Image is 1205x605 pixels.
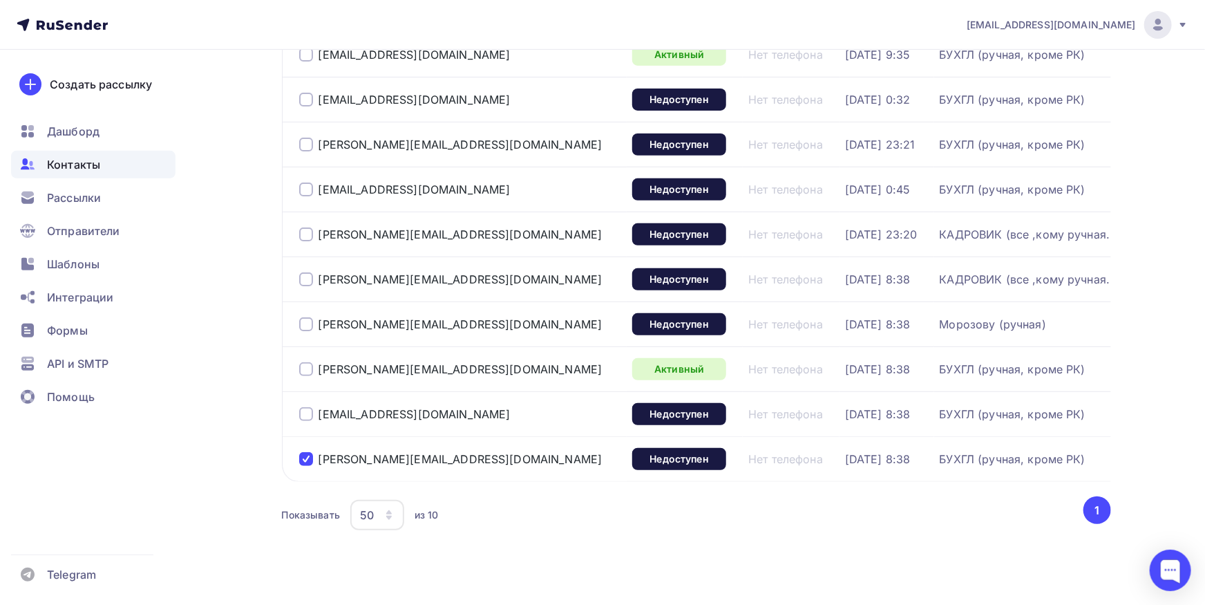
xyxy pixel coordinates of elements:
a: [PERSON_NAME][EMAIL_ADDRESS][DOMAIN_NAME] [319,362,602,376]
a: [DATE] 23:20 [845,227,918,241]
a: Недоступен [632,313,726,335]
a: Отправители [11,217,175,245]
span: Контакты [47,156,100,173]
a: Активный [632,358,726,380]
a: Нет телефона [748,362,823,376]
a: Шаблоны [11,250,175,278]
a: [PERSON_NAME][EMAIL_ADDRESS][DOMAIN_NAME] [319,227,602,241]
div: Недоступен [632,403,726,425]
a: Недоступен [632,133,726,156]
div: Нет телефона [748,138,823,151]
a: Морозову (ручная) [940,317,1046,331]
a: Недоступен [632,178,726,201]
a: Недоступен [632,268,726,290]
a: [DATE] 8:38 [845,317,911,331]
span: API и SMTP [47,355,108,372]
a: КАДРОВИК (все ,кому ручная. кроме РК) [940,272,1171,286]
span: Помощь [47,389,95,405]
button: Go to page 1 [1083,496,1111,524]
a: [DATE] 23:21 [845,138,915,151]
a: [PERSON_NAME][EMAIL_ADDRESS][DOMAIN_NAME] [319,317,602,331]
span: [EMAIL_ADDRESS][DOMAIN_NAME] [967,18,1136,32]
a: Нет телефона [748,317,823,331]
div: БУХГЛ (ручная, кроме РК) [940,183,1085,196]
a: Нет телефона [748,183,823,196]
div: КАДРОВИК (все ,кому ручная. кроме РК) [940,227,1171,241]
span: Рассылки [47,189,101,206]
span: Отправители [47,223,120,239]
a: Нет телефона [748,452,823,466]
div: 50 [360,507,374,523]
div: БУХГЛ (ручная, кроме РК) [940,407,1085,421]
a: [DATE] 8:38 [845,452,911,466]
a: [PERSON_NAME][EMAIL_ADDRESS][DOMAIN_NAME] [319,452,602,466]
a: [DATE] 8:38 [845,362,911,376]
span: Шаблоны [47,256,99,272]
a: [PERSON_NAME][EMAIL_ADDRESS][DOMAIN_NAME] [319,138,602,151]
a: [EMAIL_ADDRESS][DOMAIN_NAME] [967,11,1188,39]
a: Нет телефона [748,48,823,62]
span: Формы [47,322,88,339]
div: Недоступен [632,89,726,111]
span: Дашборд [47,123,99,140]
a: [DATE] 8:38 [845,407,911,421]
a: Недоступен [632,223,726,245]
span: Telegram [47,566,96,583]
div: [DATE] 8:38 [845,272,911,286]
a: Нет телефона [748,93,823,106]
a: Активный [632,44,726,66]
a: Нет телефона [748,272,823,286]
a: [DATE] 9:35 [845,48,911,62]
a: [EMAIL_ADDRESS][DOMAIN_NAME] [319,183,511,196]
a: Нет телефона [748,407,823,421]
div: БУХГЛ (ручная, кроме РК) [940,93,1085,106]
a: [EMAIL_ADDRESS][DOMAIN_NAME] [319,93,511,106]
a: БУХГЛ (ручная, кроме РК) [940,48,1085,62]
a: БУХГЛ (ручная, кроме РК) [940,452,1085,466]
div: БУХГЛ (ручная, кроме РК) [940,362,1085,376]
div: Недоступен [632,448,726,470]
a: Нет телефона [748,227,823,241]
a: [EMAIL_ADDRESS][DOMAIN_NAME] [319,48,511,62]
a: [DATE] 0:32 [845,93,911,106]
a: [DATE] 0:45 [845,183,911,196]
a: [PERSON_NAME][EMAIL_ADDRESS][DOMAIN_NAME] [319,272,602,286]
a: [EMAIL_ADDRESS][DOMAIN_NAME] [319,407,511,421]
a: Формы [11,317,175,344]
span: Интеграции [47,289,113,306]
a: БУХГЛ (ручная, кроме РК) [940,138,1085,151]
